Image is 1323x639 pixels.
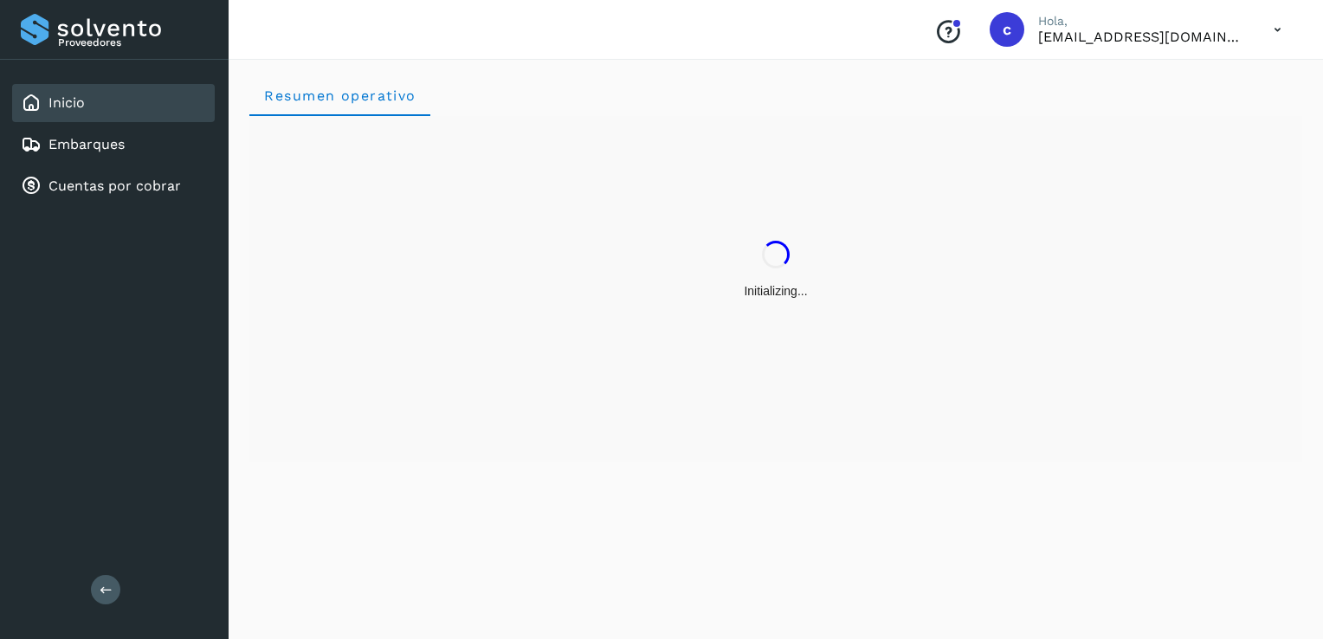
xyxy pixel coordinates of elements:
p: Hola, [1038,14,1246,29]
a: Inicio [48,94,85,111]
a: Embarques [48,136,125,152]
p: Proveedores [58,36,208,48]
div: Embarques [12,126,215,164]
p: cuentasxcobrar@readysolutions.com.mx [1038,29,1246,45]
div: Cuentas por cobrar [12,167,215,205]
a: Cuentas por cobrar [48,177,181,194]
div: Inicio [12,84,215,122]
span: Resumen operativo [263,87,416,104]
